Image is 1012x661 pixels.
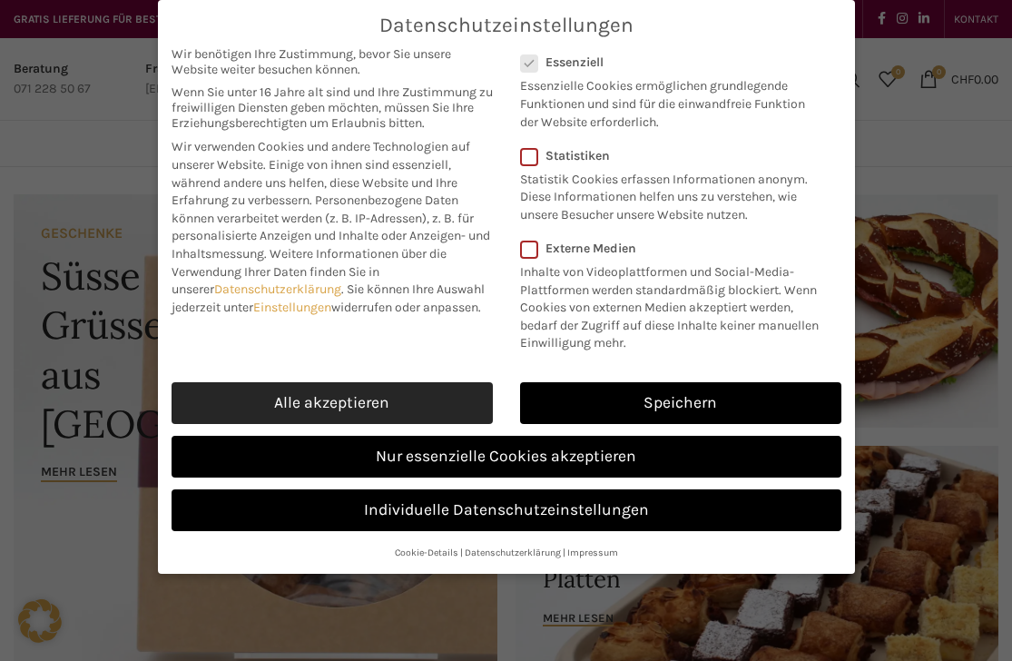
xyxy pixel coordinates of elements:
[172,192,490,261] span: Personenbezogene Daten können verarbeitet werden (z. B. IP-Adressen), z. B. für personalisierte A...
[520,382,841,424] a: Speichern
[465,547,561,558] a: Datenschutzerklärung
[520,256,830,352] p: Inhalte von Videoplattformen und Social-Media-Plattformen werden standardmäßig blockiert. Wenn Co...
[567,547,618,558] a: Impressum
[172,139,470,208] span: Wir verwenden Cookies und andere Technologien auf unserer Website. Einige von ihnen sind essenzie...
[520,70,818,131] p: Essenzielle Cookies ermöglichen grundlegende Funktionen und sind für die einwandfreie Funktion de...
[379,14,634,37] span: Datenschutzeinstellungen
[520,163,818,224] p: Statistik Cookies erfassen Informationen anonym. Diese Informationen helfen uns zu verstehen, wie...
[520,148,818,163] label: Statistiken
[520,54,818,70] label: Essenziell
[172,281,485,315] span: Sie können Ihre Auswahl jederzeit unter widerrufen oder anpassen.
[520,241,830,256] label: Externe Medien
[395,547,458,558] a: Cookie-Details
[172,246,447,297] span: Weitere Informationen über die Verwendung Ihrer Daten finden Sie in unserer .
[214,281,341,297] a: Datenschutzerklärung
[253,300,331,315] a: Einstellungen
[172,436,841,478] a: Nur essenzielle Cookies akzeptieren
[172,46,493,77] span: Wir benötigen Ihre Zustimmung, bevor Sie unsere Website weiter besuchen können.
[172,84,493,131] span: Wenn Sie unter 16 Jahre alt sind und Ihre Zustimmung zu freiwilligen Diensten geben möchten, müss...
[172,382,493,424] a: Alle akzeptieren
[172,489,841,531] a: Individuelle Datenschutzeinstellungen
